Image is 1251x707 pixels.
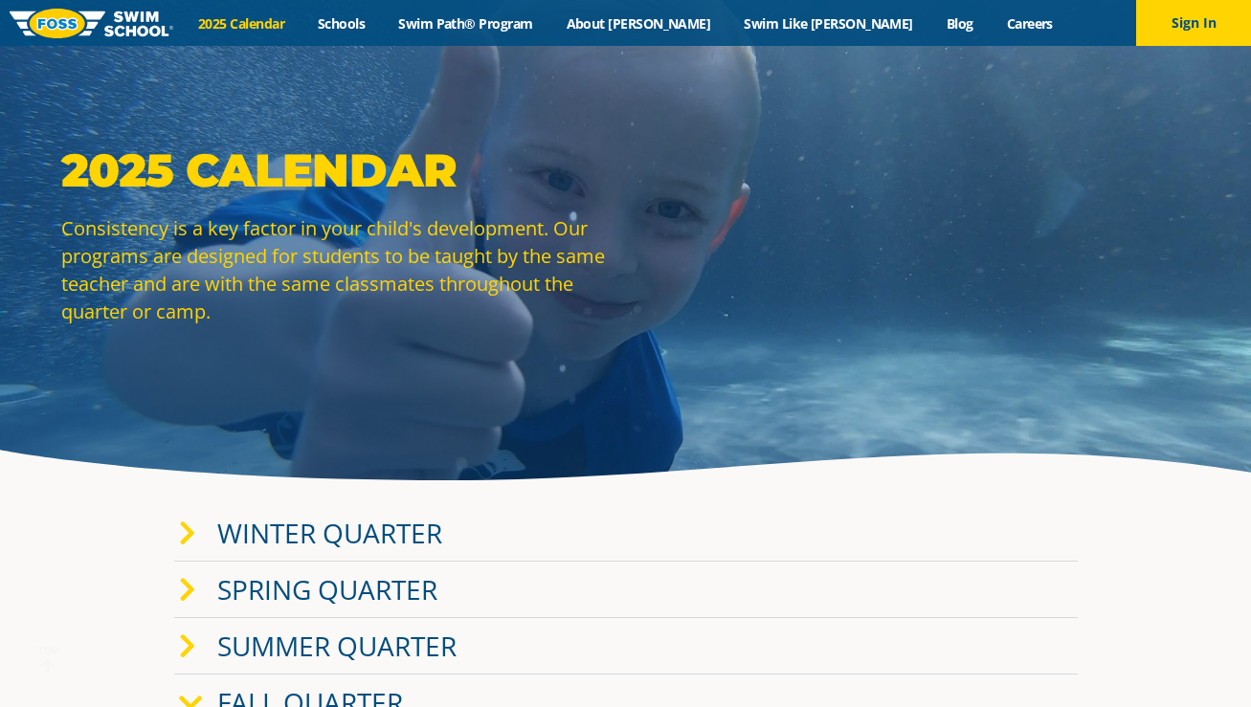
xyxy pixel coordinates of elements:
[929,14,990,33] a: Blog
[182,14,302,33] a: 2025 Calendar
[302,14,382,33] a: Schools
[382,14,549,33] a: Swim Path® Program
[549,14,727,33] a: About [PERSON_NAME]
[37,645,59,674] div: TOP
[61,214,616,325] p: Consistency is a key factor in your child's development. Our programs are designed for students t...
[217,515,442,551] a: Winter Quarter
[990,14,1069,33] a: Careers
[727,14,930,33] a: Swim Like [PERSON_NAME]
[217,628,457,664] a: Summer Quarter
[10,9,173,38] img: FOSS Swim School Logo
[61,143,457,198] strong: 2025 Calendar
[217,571,437,608] a: Spring Quarter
